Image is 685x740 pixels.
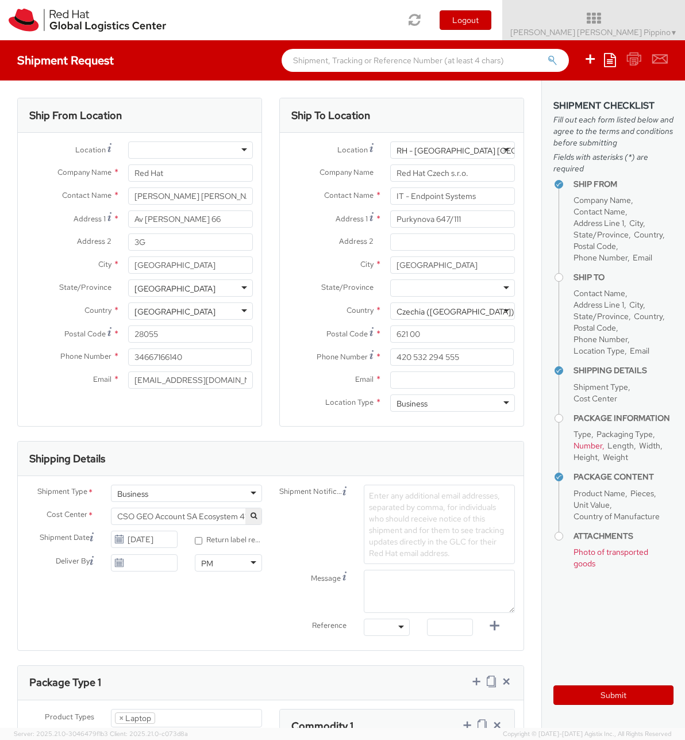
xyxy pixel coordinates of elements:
[195,533,262,546] label: Return label required
[597,429,653,439] span: Packaging Type
[574,473,674,481] h4: Package Content
[634,311,663,321] span: Country
[574,488,625,499] span: Product Name
[574,311,629,321] span: State/Province
[397,145,590,156] div: RH - [GEOGRAPHIC_DATA] [GEOGRAPHIC_DATA] - B
[574,300,624,310] span: Address Line 1
[574,195,631,205] span: Company Name
[317,352,368,362] span: Phone Number
[574,532,674,540] h4: Attachments
[320,167,374,177] span: Company Name
[75,145,106,155] span: Location
[336,214,368,224] span: Address 1
[574,241,616,251] span: Postal Code
[503,730,671,739] span: Copyright © [DATE]-[DATE] Agistix Inc., All Rights Reserved
[671,28,678,37] span: ▼
[326,329,368,339] span: Postal Code
[37,486,87,500] span: Shipment Type
[312,620,347,630] span: Reference
[574,366,674,375] h4: Shipping Details
[634,229,663,240] span: Country
[98,259,111,269] span: City
[603,452,628,462] span: Weight
[60,351,111,361] span: Phone Number
[574,511,660,522] span: Country of Manufacture
[279,486,342,499] span: Shipment Notification
[84,305,111,315] span: Country
[574,323,616,333] span: Postal Code
[574,414,674,423] h4: Package Information
[574,334,628,344] span: Phone Number
[574,252,628,263] span: Phone Number
[639,440,660,451] span: Width
[111,508,262,525] span: CSO GEO Account SA Ecosystem 414
[201,558,213,569] div: PM
[607,440,634,451] span: Length
[110,730,188,738] span: Client: 2025.21.0-c073d8a
[553,685,674,705] button: Submit
[9,9,166,32] img: rh-logistics-00dfa346123c4ec078e1.svg
[630,488,654,499] span: Pieces
[574,382,628,392] span: Shipment Type
[574,440,602,451] span: Number
[397,398,428,409] div: Business
[440,10,491,30] button: Logout
[574,429,591,439] span: Type
[56,556,90,569] span: Deliver By
[553,151,674,174] span: Fields with asterisks (*) are required
[291,720,353,732] h3: Commodity 1
[574,452,598,462] span: Height
[574,273,674,282] h4: Ship To
[574,393,617,404] span: Cost Center
[29,453,105,465] h3: Shipping Details
[29,677,101,688] h3: Package Type 1
[574,206,625,217] span: Contact Name
[134,283,215,294] div: [GEOGRAPHIC_DATA]
[321,282,374,292] span: State/Province
[311,573,341,583] span: Message
[57,167,111,177] span: Company Name
[574,547,648,569] span: Photo of transported goods
[574,346,625,356] span: Location Type
[117,511,256,522] span: CSO GEO Account SA Ecosystem 414
[324,190,374,200] span: Contact Name
[17,54,114,67] h4: Shipment Request
[347,305,374,315] span: Country
[630,346,649,356] span: Email
[117,488,148,500] div: Business
[574,218,624,228] span: Address Line 1
[574,500,610,510] span: Unit Value
[47,509,87,523] span: Cost Center
[553,101,674,111] h3: Shipment Checklist
[291,110,370,121] h3: Ship To Location
[574,180,674,189] h4: Ship From
[119,713,124,723] span: ×
[633,252,652,263] span: Email
[629,218,643,228] span: City
[629,300,643,310] span: City
[115,712,155,724] li: Laptop
[574,288,625,298] span: Contact Name
[74,214,106,224] span: Address 1
[369,490,504,558] span: Enter any additional email addresses, separated by comma, for individuals who should receive noti...
[360,259,374,269] span: City
[62,190,111,200] span: Contact Name
[14,730,108,738] span: Server: 2025.21.0-3046479f1b3
[355,374,374,384] span: Email
[64,329,106,339] span: Postal Code
[339,236,374,246] span: Address 2
[195,537,202,545] input: Return label required
[337,145,368,155] span: Location
[93,374,111,384] span: Email
[45,711,94,721] span: Product Types
[77,236,111,246] span: Address 2
[29,110,122,121] h3: Ship From Location
[325,397,374,407] span: Location Type
[574,229,629,240] span: State/Province
[282,49,569,72] input: Shipment, Tracking or Reference Number (at least 4 chars)
[40,532,90,545] span: Shipment Date
[134,306,215,317] div: [GEOGRAPHIC_DATA]
[59,282,111,292] span: State/Province
[397,306,514,317] div: Czechia ([GEOGRAPHIC_DATA])
[510,27,678,37] span: [PERSON_NAME] [PERSON_NAME] Pippino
